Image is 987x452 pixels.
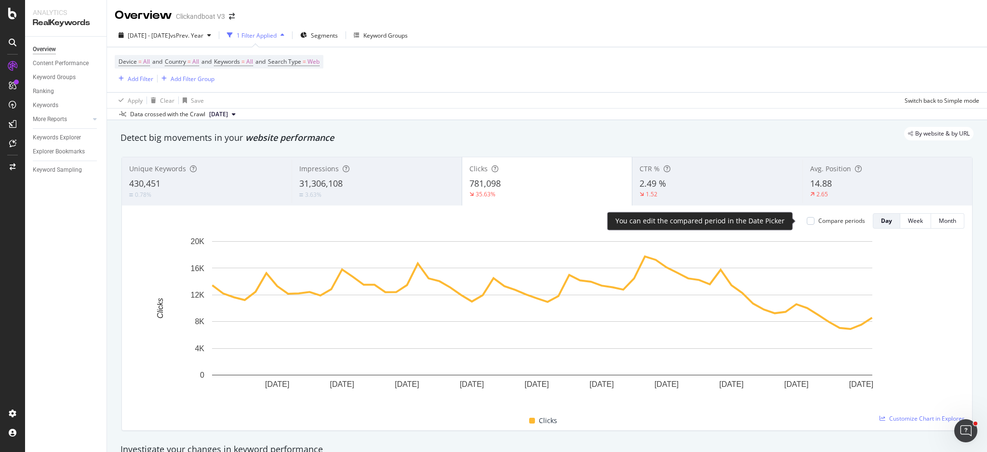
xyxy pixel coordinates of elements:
button: Switch back to Simple mode [901,93,979,108]
text: [DATE] [460,380,484,388]
text: [DATE] [265,380,289,388]
span: = [241,57,245,66]
div: Keywords [33,100,58,110]
div: Switch back to Simple mode [905,96,979,105]
button: Segments [296,27,342,43]
span: Segments [311,31,338,40]
div: Add Filter [128,75,153,83]
text: [DATE] [589,380,614,388]
text: [DATE] [720,380,744,388]
div: Overview [33,44,56,55]
span: Keywords [214,57,240,66]
div: Apply [128,96,143,105]
div: Save [191,96,204,105]
div: 1.52 [646,190,657,198]
div: Week [908,217,923,225]
div: 1 Filter Applied [237,31,277,40]
div: 3.63% [305,191,321,199]
span: CTR % [640,164,660,173]
a: Customize Chart in Explorer [880,414,964,423]
a: Explorer Bookmarks [33,147,100,157]
span: 430,451 [129,178,160,189]
button: Add Filter [115,73,153,84]
span: 781,098 [469,178,501,189]
span: vs Prev. Year [170,31,203,40]
button: Day [873,213,900,229]
a: Ranking [33,86,100,96]
a: Content Performance [33,58,100,68]
text: [DATE] [784,380,808,388]
button: Apply [115,93,143,108]
a: More Reports [33,114,90,124]
span: 31,306,108 [299,178,343,189]
div: Ranking [33,86,54,96]
button: Add Filter Group [158,73,214,84]
text: [DATE] [330,380,354,388]
a: Keyword Groups [33,72,100,82]
div: Compare periods [818,217,865,225]
div: 0.78% [135,191,151,199]
div: Explorer Bookmarks [33,147,85,157]
span: = [138,57,142,66]
span: [DATE] - [DATE] [128,31,170,40]
div: Clickandboat V3 [176,12,225,21]
div: 35.63% [476,190,495,198]
div: More Reports [33,114,67,124]
span: = [187,57,191,66]
span: and [152,57,162,66]
div: Month [939,217,956,225]
iframe: Intercom live chat [954,419,977,442]
a: Keywords [33,100,100,110]
a: Overview [33,44,100,55]
span: = [303,57,306,66]
button: Week [900,213,931,229]
div: Content Performance [33,58,89,68]
div: Keywords Explorer [33,133,81,143]
div: Data crossed with the Crawl [130,110,205,119]
span: All [143,55,150,68]
div: Keyword Sampling [33,165,82,175]
div: Overview [115,7,172,24]
div: 2.65 [816,190,828,198]
button: 1 Filter Applied [223,27,288,43]
span: Unique Keywords [129,164,186,173]
text: Clicks [156,298,164,319]
text: 16K [191,264,205,272]
span: 2025 Aug. 31st [209,110,228,119]
img: Equal [129,193,133,196]
a: Keywords Explorer [33,133,100,143]
span: Web [307,55,320,68]
div: legacy label [904,127,974,140]
span: Customize Chart in Explorer [889,414,964,423]
span: and [201,57,212,66]
button: Save [179,93,204,108]
div: Keyword Groups [33,72,76,82]
span: Search Type [268,57,301,66]
text: 20K [191,237,205,246]
text: 12K [191,291,205,299]
span: All [192,55,199,68]
span: Impressions [299,164,339,173]
span: Clicks [539,415,557,426]
div: RealKeywords [33,17,99,28]
div: Analytics [33,8,99,17]
button: Clear [147,93,174,108]
button: [DATE] - [DATE]vsPrev. Year [115,27,215,43]
a: Keyword Sampling [33,165,100,175]
img: Equal [299,193,303,196]
div: arrow-right-arrow-left [229,13,235,20]
svg: A chart. [130,236,955,404]
span: Clicks [469,164,488,173]
div: You can edit the compared period in the Date Picker [615,216,785,226]
div: Add Filter Group [171,75,214,83]
text: 0 [200,371,204,379]
text: [DATE] [654,380,679,388]
span: 14.88 [810,178,832,189]
div: Day [881,217,892,225]
text: [DATE] [849,380,873,388]
div: Clear [160,96,174,105]
text: 4K [195,344,204,353]
span: 2.49 % [640,178,666,189]
button: Month [931,213,964,229]
button: [DATE] [205,109,240,120]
